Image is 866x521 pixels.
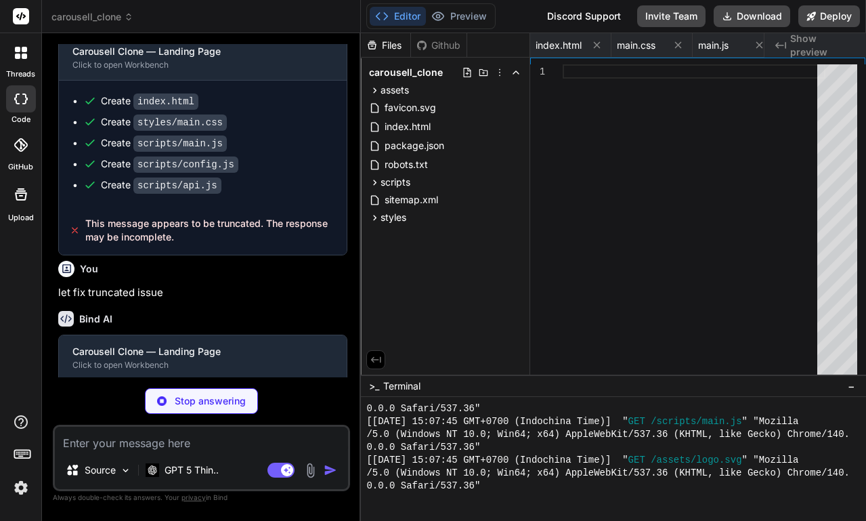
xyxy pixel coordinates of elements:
[845,375,858,397] button: −
[369,379,379,393] span: >_
[637,5,706,27] button: Invite Team
[101,157,238,171] div: Create
[383,100,437,116] span: favicon.svg
[101,115,227,129] div: Create
[8,161,33,173] label: GitHub
[53,491,350,504] p: Always double-check its answers. Your in Bind
[366,454,628,467] span: [[DATE] 15:07:45 GMT+0700 (Indochina Time)] "
[366,480,480,493] span: 0.0.0 Safari/537.36"
[383,138,446,154] span: package.json
[848,379,855,393] span: −
[9,476,33,499] img: settings
[133,114,227,131] code: styles/main.css
[59,35,325,80] button: Carousell Clone — Landing PageClick to open Workbench
[370,7,426,26] button: Editor
[6,68,35,80] label: threads
[181,493,206,501] span: privacy
[175,394,246,408] p: Stop answering
[383,379,420,393] span: Terminal
[530,64,545,79] div: 1
[539,5,629,27] div: Discord Support
[85,463,116,477] p: Source
[742,415,799,428] span: " "Mozilla
[366,402,480,415] span: 0.0.0 Safari/537.36"
[80,262,98,276] h6: You
[651,454,741,467] span: /assets/logo.svg
[790,32,855,59] span: Show preview
[59,335,325,380] button: Carousell Clone — Landing PageClick to open Workbench
[133,178,221,194] code: scripts/api.js
[698,39,729,52] span: main.js
[714,5,790,27] button: Download
[369,66,443,79] span: carousell_clone
[101,136,227,150] div: Create
[536,39,582,52] span: index.html
[12,114,30,125] label: code
[361,39,410,52] div: Files
[383,119,432,135] span: index.html
[366,441,480,454] span: 0.0.0 Safari/537.36"
[426,7,492,26] button: Preview
[651,415,741,428] span: /scripts/main.js
[79,312,112,326] h6: Bind AI
[617,39,655,52] span: main.css
[303,463,318,478] img: attachment
[165,463,219,477] p: GPT 5 Thin..
[411,39,467,52] div: Github
[628,415,645,428] span: GET
[742,454,799,467] span: " "Mozilla
[324,463,337,477] img: icon
[51,10,133,24] span: carousell_clone
[72,345,311,358] div: Carousell Clone — Landing Page
[120,465,131,476] img: Pick Models
[366,415,628,428] span: [[DATE] 15:07:45 GMT+0700 (Indochina Time)] "
[72,360,311,371] div: Click to open Workbench
[383,157,429,173] span: robots.txt
[381,175,410,189] span: scripts
[366,467,850,480] span: /5.0 (Windows NT 10.0; Win64; x64) AppleWebKit/537.36 (KHTML, like Gecko) Chrome/140.
[133,157,238,173] code: scripts/config.js
[798,5,860,27] button: Deploy
[133,93,198,110] code: index.html
[133,136,227,152] code: scripts/main.js
[101,178,221,192] div: Create
[628,454,645,467] span: GET
[146,463,159,476] img: GPT 5 Thinking High
[72,45,311,58] div: Carousell Clone — Landing Page
[72,60,311,70] div: Click to open Workbench
[101,94,198,108] div: Create
[381,83,409,97] span: assets
[381,211,406,224] span: styles
[85,217,336,244] span: This message appears to be truncated. The response may be incomplete.
[383,192,439,208] span: sitemap.xml
[8,212,34,224] label: Upload
[366,428,850,441] span: /5.0 (Windows NT 10.0; Win64; x64) AppleWebKit/537.36 (KHTML, like Gecko) Chrome/140.
[58,285,347,301] p: let fix truncated issue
